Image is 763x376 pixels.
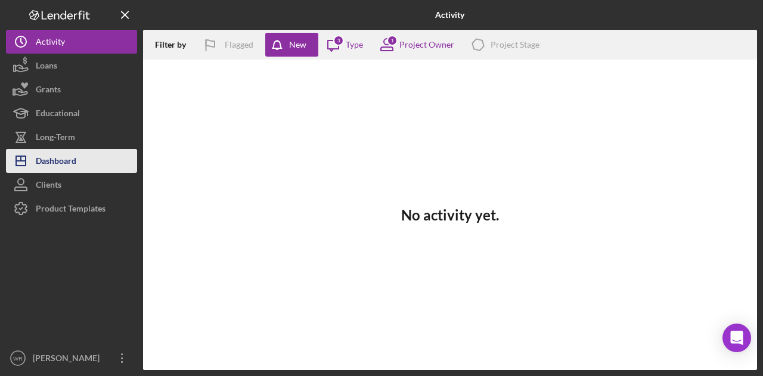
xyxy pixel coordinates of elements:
div: New [289,33,306,57]
div: Flagged [225,33,253,57]
div: Grants [36,77,61,104]
div: Project Stage [491,40,539,49]
button: Activity [6,30,137,54]
button: Product Templates [6,197,137,220]
div: Project Owner [399,40,454,49]
button: Clients [6,173,137,197]
div: 3 [333,35,344,46]
button: Loans [6,54,137,77]
div: Open Intercom Messenger [722,324,751,352]
button: Flagged [195,33,265,57]
button: Dashboard [6,149,137,173]
div: Clients [36,173,61,200]
div: Long-Term [36,125,75,152]
b: Activity [435,10,464,20]
h3: No activity yet. [401,207,499,223]
div: Filter by [155,40,195,49]
button: Educational [6,101,137,125]
div: [PERSON_NAME] [30,346,107,373]
text: WR [13,355,23,362]
div: Dashboard [36,149,76,176]
div: Product Templates [36,197,106,223]
button: New [265,33,318,57]
div: 1 [387,35,398,46]
button: WR[PERSON_NAME] [6,346,137,370]
div: Educational [36,101,80,128]
div: Type [346,40,363,49]
div: Activity [36,30,65,57]
div: Loans [36,54,57,80]
button: Long-Term [6,125,137,149]
button: Grants [6,77,137,101]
